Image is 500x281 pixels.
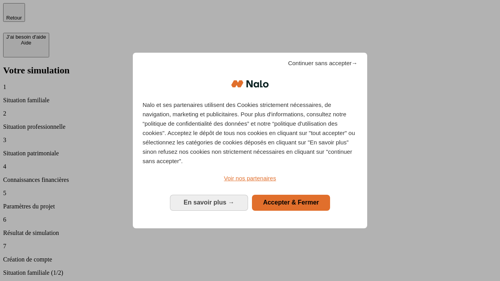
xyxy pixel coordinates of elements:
button: Accepter & Fermer: Accepter notre traitement des données et fermer [252,195,330,210]
span: Voir nos partenaires [224,175,276,181]
span: Continuer sans accepter→ [288,59,357,68]
span: En savoir plus → [184,199,234,206]
img: Logo [231,72,269,96]
button: En savoir plus: Configurer vos consentements [170,195,248,210]
div: Bienvenue chez Nalo Gestion du consentement [133,53,367,228]
span: Accepter & Fermer [263,199,319,206]
a: Voir nos partenaires [143,174,357,183]
p: Nalo et ses partenaires utilisent des Cookies strictement nécessaires, de navigation, marketing e... [143,100,357,166]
